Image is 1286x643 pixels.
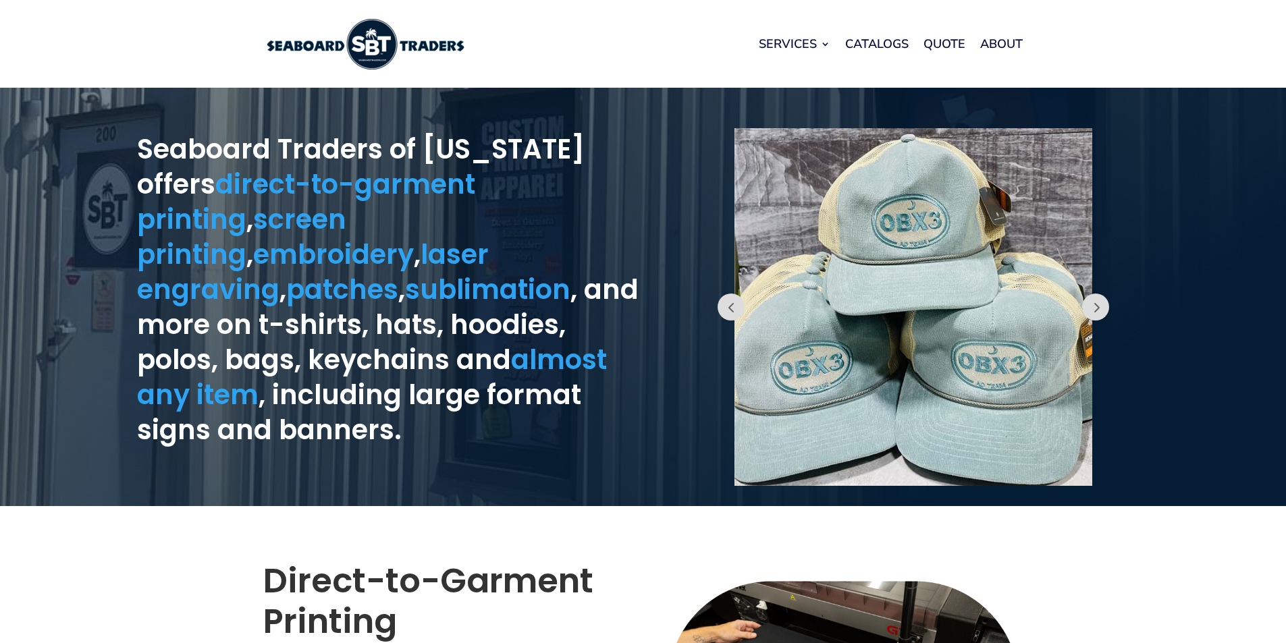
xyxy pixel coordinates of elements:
[734,128,1092,486] img: embroidered hats
[286,271,398,308] a: patches
[137,200,346,273] a: screen printing
[923,18,965,69] a: Quote
[137,235,489,308] a: laser engraving
[137,165,475,238] a: direct-to-garment printing
[845,18,909,69] a: Catalogs
[137,341,607,414] a: almost any item
[759,18,830,69] a: Services
[405,271,570,308] a: sublimation
[718,293,745,320] button: Prev
[253,235,414,273] a: embroidery
[137,132,643,454] h1: Seaboard Traders of [US_STATE] offers , , , , , , and more on t-shirts, hats, hoodies, polos, bag...
[980,18,1023,69] a: About
[1082,293,1109,320] button: Prev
